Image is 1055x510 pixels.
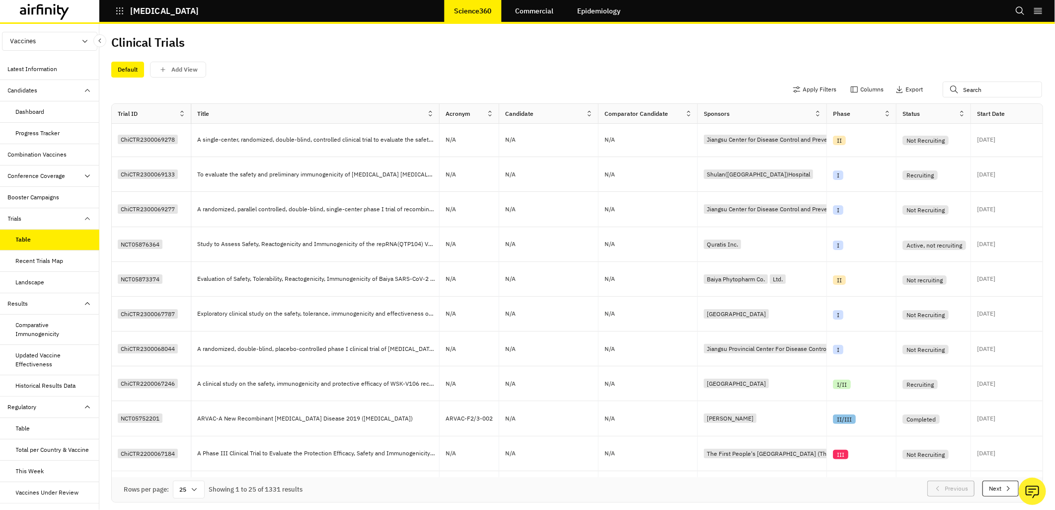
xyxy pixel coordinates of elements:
[833,205,843,215] div: I
[171,66,198,73] p: Add View
[505,241,516,247] p: N/A
[1015,2,1025,19] button: Search
[209,485,302,495] div: Showing 1 to 25 of 1331 results
[16,235,31,244] div: Table
[446,414,499,424] p: ARVAC-F2/3-002
[8,65,58,74] div: Latest Information
[197,344,439,354] p: A randomized, double-blind, placebo-controlled phase I clinical trial of [MEDICAL_DATA] Virus Vec...
[505,450,516,456] p: N/A
[704,109,730,118] div: Sponsors
[977,276,995,282] p: [DATE]
[604,276,615,282] p: N/A
[833,275,846,285] div: II
[977,206,995,212] p: [DATE]
[903,415,940,424] div: Completed
[8,171,66,180] div: Conference Coverage
[704,414,756,423] div: [PERSON_NAME]
[704,135,939,144] div: Jiangsu Center for Disease Control and Prevention (Jiangsu Institute of Public Health)
[604,171,615,177] p: N/A
[604,109,668,118] div: Comparator Candidate
[604,381,615,387] p: N/A
[982,481,1019,497] button: Next
[446,206,456,212] p: N/A
[977,416,995,422] p: [DATE]
[93,34,106,47] button: Close Sidebar
[16,129,60,138] div: Progress Tracker
[197,309,439,319] p: Exploratory clinical study on the safety, tolerance, immunogenicity and effectiveness of WSK-V102...
[903,170,938,180] div: Recruiting
[903,310,949,320] div: Not Recruiting
[446,450,456,456] p: N/A
[1019,478,1046,505] button: Ask our analysts
[8,150,67,159] div: Combination Vaccines
[604,311,615,317] p: N/A
[903,450,949,459] div: Not Recruiting
[704,240,741,249] div: Quratis Inc.
[977,346,995,352] p: [DATE]
[704,274,768,284] div: Baiya Phytopharm Co.
[197,170,439,179] p: To evaluate the safety and preliminary immunogenicity of [MEDICAL_DATA] [MEDICAL_DATA] in healthy...
[505,206,516,212] p: N/A
[115,2,199,19] button: [MEDICAL_DATA]
[118,135,178,144] div: ChiCTR2300069278
[505,311,516,317] p: N/A
[446,381,456,387] p: N/A
[505,109,533,118] div: Candidate
[704,344,1033,353] div: Jiangsu Provincial Center For Disease Control and Prevention (Public Health Research Institute of...
[118,449,178,458] div: ChiCTR2200067184
[16,467,44,476] div: This Week
[118,109,138,118] div: Trial ID
[16,445,89,454] div: Total per Country & Vaccine
[505,171,516,177] p: N/A
[197,274,439,284] p: Evaluation of Safety, Tolerability, Reactogenicity, Immunogenicity of Baiya SARS-CoV-2 Vax 2 as a...
[16,278,45,287] div: Landscape
[905,86,923,93] p: Export
[943,82,1042,97] input: Search
[8,403,37,412] div: Regulatory
[118,414,162,423] div: NCT05752201
[903,241,966,250] div: Active, not recruiting
[604,206,615,212] p: N/A
[833,450,848,459] div: III
[118,170,178,179] div: ChiCTR2300069133
[197,135,439,145] p: A single-center, randomized, double-blind, controlled clinical trial to evaluate the safety and i...
[16,488,79,497] div: Vaccines Under Review
[833,241,843,250] div: I
[704,449,940,458] div: The First People's [GEOGRAPHIC_DATA] (The Fourth People's [GEOGRAPHIC_DATA])
[197,379,439,389] p: A clinical study on the safety, immunogenicity and protective efficacy of WSK-V106 recombinant [M...
[446,109,470,118] div: Acronym
[977,381,995,387] p: [DATE]
[833,415,856,424] div: II/III
[124,485,169,495] div: Rows per page:
[8,214,22,223] div: Trials
[604,346,615,352] p: N/A
[833,170,843,180] div: I
[833,136,846,145] div: II
[16,107,45,116] div: Dashboard
[977,311,995,317] p: [DATE]
[446,137,456,143] p: N/A
[446,346,456,352] p: N/A
[704,204,939,214] div: Jiangsu Center for Disease Control and Prevention (Jiangsu Institute of Public Health)
[505,137,516,143] p: N/A
[505,381,516,387] p: N/A
[118,379,178,388] div: ChiCTR2200067246
[604,241,615,247] p: N/A
[197,448,439,458] p: A Phase III Clinical Trial to Evaluate the Protection Efficacy, Safety and Immunogenicity of One ...
[118,204,178,214] div: ChiCTR2300069277
[903,380,938,389] div: Recruiting
[446,276,456,282] p: N/A
[833,310,843,320] div: I
[850,82,884,97] button: Columns
[505,346,516,352] p: N/A
[118,274,162,284] div: NCT05873374
[8,86,38,95] div: Candidates
[2,32,97,51] button: Vaccines
[197,414,417,424] p: ARVAC-A New Recombinant [MEDICAL_DATA] Disease 2019 ([MEDICAL_DATA])
[8,299,28,308] div: Results
[833,345,843,354] div: I
[16,351,91,369] div: Updated Vaccine Effectiveness
[130,6,199,15] p: [MEDICAL_DATA]
[604,450,615,456] p: N/A
[903,345,949,354] div: Not Recruiting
